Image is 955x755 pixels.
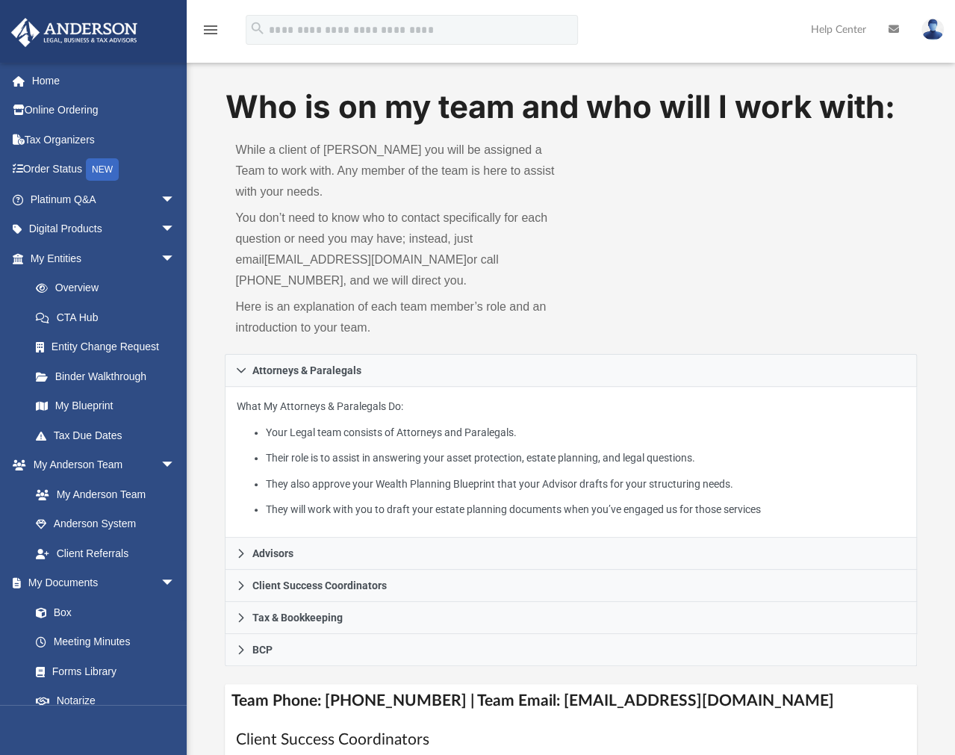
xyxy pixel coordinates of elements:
div: Attorneys & Paralegals [225,387,916,538]
span: BCP [252,644,272,655]
a: BCP [225,634,916,666]
span: arrow_drop_down [161,568,190,599]
a: Advisors [225,538,916,570]
span: arrow_drop_down [161,214,190,245]
a: Entity Change Request [21,332,198,362]
p: Here is an explanation of each team member’s role and an introduction to your team. [235,296,560,338]
span: arrow_drop_down [161,184,190,215]
p: While a client of [PERSON_NAME] you will be assigned a Team to work with. Any member of the team ... [235,140,560,202]
a: Online Ordering [10,96,198,125]
a: My Entitiesarrow_drop_down [10,243,198,273]
img: Anderson Advisors Platinum Portal [7,18,142,47]
a: My Documentsarrow_drop_down [10,568,190,598]
a: Binder Walkthrough [21,361,198,391]
a: Tax Organizers [10,125,198,155]
p: You don’t need to know who to contact specifically for each question or need you may have; instea... [235,208,560,291]
a: Client Success Coordinators [225,570,916,602]
a: Client Referrals [21,538,190,568]
a: menu [202,28,220,39]
a: Notarize [21,686,190,716]
li: They also approve your Wealth Planning Blueprint that your Advisor drafts for your structuring ne... [266,475,906,494]
a: My Anderson Team [21,479,183,509]
a: Platinum Q&Aarrow_drop_down [10,184,198,214]
span: Attorneys & Paralegals [252,365,361,376]
a: Tax & Bookkeeping [225,602,916,634]
span: arrow_drop_down [161,450,190,481]
span: Advisors [252,548,293,559]
span: Tax & Bookkeeping [252,612,342,623]
a: Box [21,597,183,627]
a: Overview [21,273,198,303]
a: My Anderson Teamarrow_drop_down [10,450,190,480]
a: Meeting Minutes [21,627,190,657]
a: Anderson System [21,509,190,539]
li: Their role is to assist in answering your asset protection, estate planning, and legal questions. [266,449,906,467]
i: menu [202,21,220,39]
a: Tax Due Dates [21,420,198,450]
h1: Client Success Coordinators [235,729,906,751]
a: Home [10,66,198,96]
a: Attorneys & Paralegals [225,354,916,387]
img: User Pic [921,19,944,40]
a: CTA Hub [21,302,198,332]
li: Your Legal team consists of Attorneys and Paralegals. [266,423,906,442]
span: Client Success Coordinators [252,580,386,591]
a: Digital Productsarrow_drop_down [10,214,198,244]
li: They will work with you to draft your estate planning documents when you’ve engaged us for those ... [266,500,906,519]
i: search [249,20,266,37]
a: My Blueprint [21,391,190,421]
div: NEW [86,158,119,181]
span: arrow_drop_down [161,243,190,274]
a: Forms Library [21,656,183,686]
a: [EMAIL_ADDRESS][DOMAIN_NAME] [264,253,467,266]
h4: Team Phone: [PHONE_NUMBER] | Team Email: [EMAIL_ADDRESS][DOMAIN_NAME] [225,684,916,718]
p: What My Attorneys & Paralegals Do: [236,397,905,519]
a: Order StatusNEW [10,155,198,185]
h1: Who is on my team and who will I work with: [225,85,916,129]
